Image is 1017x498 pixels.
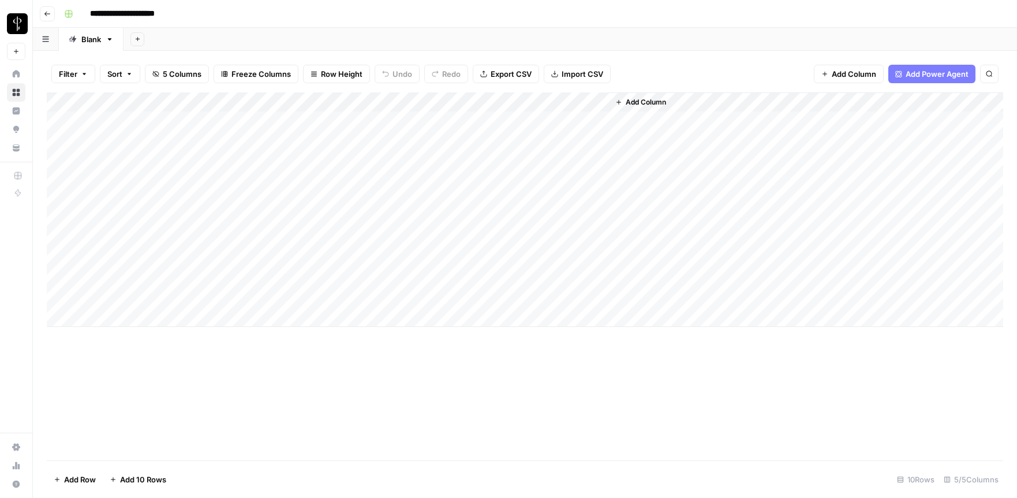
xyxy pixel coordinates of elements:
button: Sort [100,65,140,83]
a: Settings [7,438,25,456]
button: Add Row [47,470,103,489]
span: Add Power Agent [906,68,969,80]
span: Row Height [321,68,362,80]
span: Export CSV [491,68,532,80]
span: Add Column [832,68,876,80]
span: Undo [392,68,412,80]
button: 5 Columns [145,65,209,83]
button: Import CSV [544,65,611,83]
button: Undo [375,65,420,83]
img: LP Production Workloads Logo [7,13,28,34]
button: Freeze Columns [214,65,298,83]
span: Import CSV [562,68,603,80]
div: 5/5 Columns [939,470,1003,489]
a: Your Data [7,139,25,157]
button: Add 10 Rows [103,470,173,489]
button: Add Power Agent [888,65,975,83]
a: Insights [7,102,25,120]
button: Help + Support [7,475,25,493]
button: Add Column [814,65,884,83]
a: Blank [59,28,124,51]
a: Browse [7,83,25,102]
div: 10 Rows [892,470,939,489]
span: 5 Columns [163,68,201,80]
span: Freeze Columns [231,68,291,80]
span: Redo [442,68,461,80]
span: Filter [59,68,77,80]
button: Redo [424,65,468,83]
a: Home [7,65,25,83]
button: Export CSV [473,65,539,83]
button: Add Column [611,95,671,110]
a: Opportunities [7,120,25,139]
span: Add Column [626,97,666,107]
span: Add 10 Rows [120,474,166,485]
span: Add Row [64,474,96,485]
button: Row Height [303,65,370,83]
a: Usage [7,456,25,475]
div: Blank [81,34,101,45]
button: Filter [51,65,95,83]
button: Workspace: LP Production Workloads [7,9,25,38]
span: Sort [107,68,122,80]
